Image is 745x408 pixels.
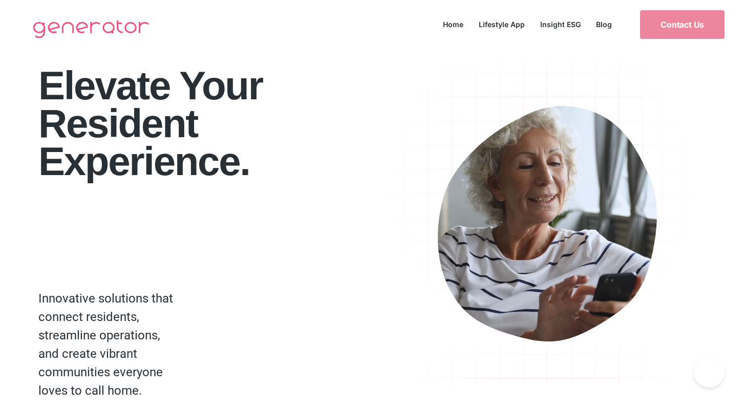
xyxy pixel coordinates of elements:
a: Blog [588,17,620,31]
a: Insight ESG [533,17,588,31]
h1: Elevate your Resident Experience. [38,67,378,180]
span: Contact Us [661,20,704,29]
nav: Menu [435,17,620,31]
a: Home [435,17,471,31]
a: Lifestyle App [471,17,533,31]
iframe: Toggle Customer Support [694,357,725,388]
a: Contact Us [640,10,725,39]
p: Innovative solutions that connect residents, streamline operations, and create vibrant communitie... [38,289,179,400]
